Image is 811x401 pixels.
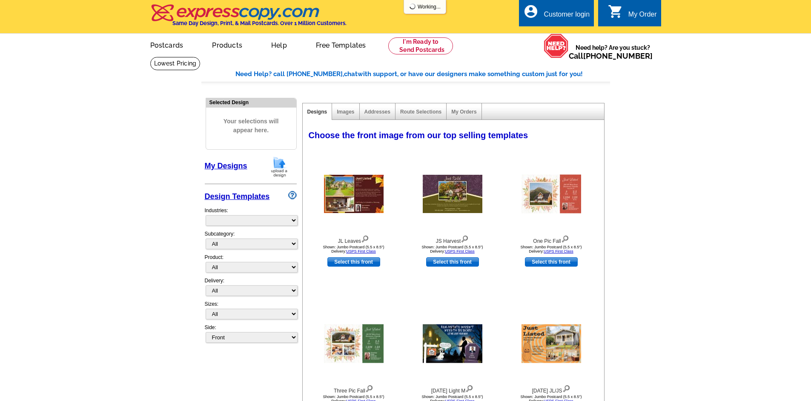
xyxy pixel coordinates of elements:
img: JL Leaves [324,175,384,213]
a: Addresses [364,109,390,115]
a: shopping_cart My Order [608,9,657,20]
a: Design Templates [205,192,270,201]
img: One Pic Fall [522,174,581,213]
span: Choose the front image from our top selling templates [309,131,528,140]
img: Three Pic Fall [324,324,384,363]
a: Postcards [137,34,197,54]
a: account_circle Customer login [523,9,590,20]
a: Help [258,34,301,54]
i: shopping_cart [608,4,623,19]
span: Call [569,51,653,60]
a: USPS First Class [445,249,475,253]
div: Customer login [544,11,590,23]
img: view design details [461,233,469,243]
a: Products [198,34,256,54]
img: design-wizard-help-icon.png [288,191,297,199]
div: Product: [205,253,297,277]
img: view design details [562,383,570,392]
a: Images [337,109,354,115]
span: chat [344,70,358,78]
img: view design details [465,383,473,392]
a: use this design [327,257,380,267]
a: [PHONE_NUMBER] [583,51,653,60]
a: use this design [525,257,578,267]
img: upload-design [268,156,290,178]
div: [DATE] Light M [406,383,499,395]
div: Industries: [205,202,297,230]
span: Your selections will appear here. [212,108,290,143]
h4: Same Day Design, Print, & Mail Postcards. Over 1 Million Customers. [172,20,347,26]
img: view design details [361,233,369,243]
img: view design details [561,233,569,243]
a: use this design [426,257,479,267]
div: Shown: Jumbo Postcard (5.5 x 8.5") Delivery: [307,245,401,253]
a: USPS First Class [346,249,376,253]
img: loading... [409,3,416,10]
div: JS Harvest [406,233,499,245]
a: USPS First Class [544,249,573,253]
div: Selected Design [206,98,296,106]
div: Subcategory: [205,230,297,253]
div: Delivery: [205,277,297,300]
a: My Designs [205,162,247,170]
div: Need Help? call [PHONE_NUMBER], with support, or have our designers make something custom just fo... [235,69,610,79]
a: Route Selections [400,109,441,115]
img: Halloween Light M [423,324,482,363]
img: Halloween JL/JS [522,324,581,363]
div: Side: [205,324,297,344]
img: view design details [365,383,373,392]
div: My Order [628,11,657,23]
div: One Pic Fall [504,233,598,245]
div: Shown: Jumbo Postcard (5.5 x 8.5") Delivery: [406,245,499,253]
a: Designs [307,109,327,115]
div: JL Leaves [307,233,401,245]
div: [DATE] JL/JS [504,383,598,395]
a: My Orders [451,109,476,115]
img: help [544,34,569,58]
span: Need help? Are you stuck? [569,43,657,60]
div: Shown: Jumbo Postcard (5.5 x 8.5") Delivery: [504,245,598,253]
div: Sizes: [205,300,297,324]
a: Free Templates [302,34,380,54]
a: Same Day Design, Print, & Mail Postcards. Over 1 Million Customers. [150,10,347,26]
i: account_circle [523,4,539,19]
img: JS Harvest [423,175,482,213]
div: Three Pic Fall [307,383,401,395]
